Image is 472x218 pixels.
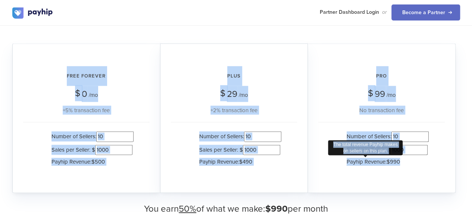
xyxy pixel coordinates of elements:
span: $ [75,85,80,101]
span: 29 [227,89,237,99]
span: Payhip Revenue [51,158,90,165]
li: : [196,157,281,167]
span: Payhip Revenue [347,158,385,165]
li: : [343,130,429,143]
span: /mo [89,92,98,98]
u: 50% [179,203,196,214]
h2: Plus [171,66,297,86]
span: $ [220,85,225,101]
span: $990 [265,203,288,214]
span: /mo [387,92,396,98]
li: : [48,130,134,143]
li: : $ [48,143,134,157]
li: : [196,130,281,143]
div: No transaction fee [318,106,445,115]
img: logo.svg [12,7,53,19]
h3: You earn of what we make: per month [12,204,460,214]
div: +2% transaction fee [171,106,297,115]
span: Sales per Seller [199,146,237,154]
h2: Pro [318,66,445,86]
li: : [48,157,134,167]
span: Sales per Seller [51,146,89,154]
span: $500 [91,158,105,165]
div: The total revenue Payhip makes on sellers on this plan. [328,140,403,155]
span: 0 [82,89,87,99]
span: 99 [375,89,385,99]
span: Payhip Revenue [199,158,238,165]
a: Become a Partner [391,4,460,20]
div: +5% transaction fee [23,106,150,115]
span: $490 [239,158,252,165]
span: $ [368,85,373,101]
h2: Free Forever [23,66,150,86]
span: Number of Sellers [347,133,390,140]
span: $990 [387,158,400,165]
span: /mo [239,92,248,98]
span: Number of Sellers [51,133,95,140]
li: : [343,157,429,167]
li: : $ [196,143,281,157]
span: Number of Sellers [199,133,243,140]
